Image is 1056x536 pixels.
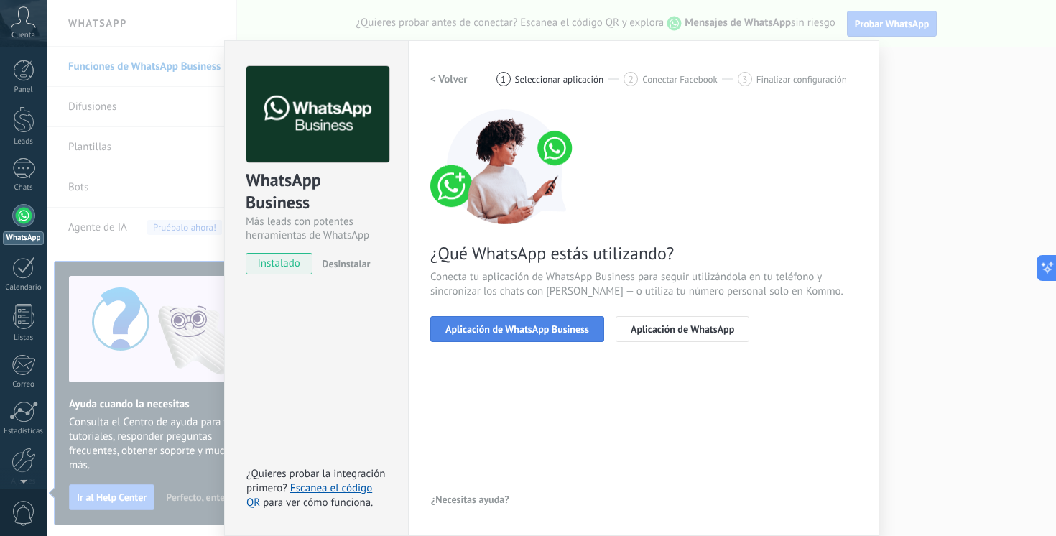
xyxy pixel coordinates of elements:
[246,253,312,274] span: instalado
[430,316,604,342] button: Aplicación de WhatsApp Business
[430,66,468,92] button: < Volver
[322,257,370,270] span: Desinstalar
[246,215,387,242] div: Más leads con potentes herramientas de WhatsApp
[430,242,857,264] span: ¿Qué WhatsApp estás utilizando?
[3,137,45,147] div: Leads
[3,427,45,436] div: Estadísticas
[3,283,45,292] div: Calendario
[430,109,581,224] img: connect number
[431,494,509,504] span: ¿Necesitas ayuda?
[263,496,373,509] span: para ver cómo funciona.
[3,231,44,245] div: WhatsApp
[629,73,634,86] span: 2
[11,31,35,40] span: Cuenta
[3,86,45,95] div: Panel
[742,73,747,86] span: 3
[3,380,45,389] div: Correo
[501,73,506,86] span: 1
[616,316,749,342] button: Aplicación de WhatsApp
[445,324,589,334] span: Aplicación de WhatsApp Business
[756,74,847,85] span: Finalizar configuración
[631,324,734,334] span: Aplicación de WhatsApp
[3,183,45,193] div: Chats
[515,74,604,85] span: Seleccionar aplicación
[430,270,857,299] span: Conecta tu aplicación de WhatsApp Business para seguir utilizándola en tu teléfono y sincronizar ...
[430,73,468,86] h2: < Volver
[642,74,718,85] span: Conectar Facebook
[3,333,45,343] div: Listas
[246,467,386,495] span: ¿Quieres probar la integración primero?
[430,489,510,510] button: ¿Necesitas ayuda?
[246,169,387,215] div: WhatsApp Business
[246,481,372,509] a: Escanea el código QR
[246,66,389,163] img: logo_main.png
[316,253,370,274] button: Desinstalar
